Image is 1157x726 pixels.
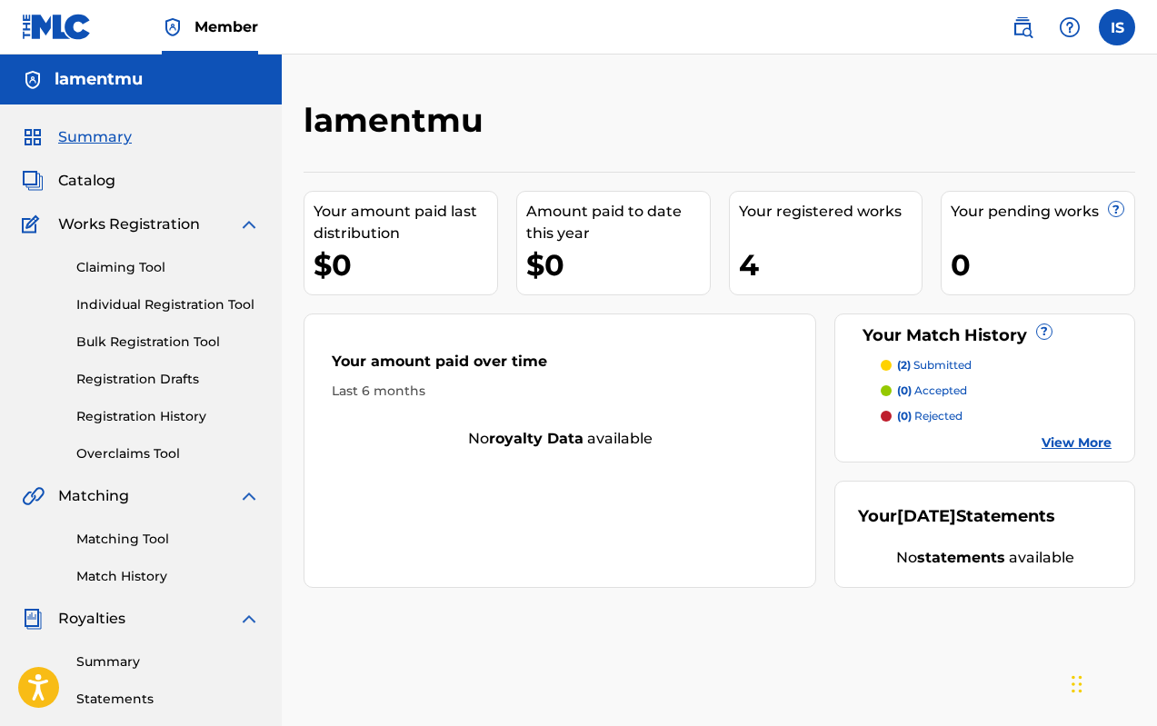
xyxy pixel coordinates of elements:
img: Top Rightsholder [162,16,184,38]
span: Catalog [58,170,115,192]
span: [DATE] [897,506,956,526]
p: rejected [897,408,963,424]
div: Виджет чата [1066,639,1157,726]
div: Help [1052,9,1088,45]
a: Individual Registration Tool [76,295,260,314]
a: CatalogCatalog [22,170,115,192]
div: No available [304,428,815,450]
span: ? [1109,202,1123,216]
a: Statements [76,690,260,709]
span: ? [1037,324,1052,339]
span: Matching [58,485,129,507]
img: Catalog [22,170,44,192]
div: Your Match History [858,323,1112,348]
div: Your pending works [951,201,1134,223]
a: Bulk Registration Tool [76,333,260,352]
a: (0) rejected [881,408,1112,424]
div: No available [858,547,1112,569]
a: View More [1042,433,1112,453]
strong: royalty data [489,430,583,447]
span: (0) [897,409,912,423]
div: Перетащить [1072,657,1082,711]
img: Matching [22,485,45,507]
p: submitted [897,357,972,373]
div: Your registered works [739,201,923,223]
div: Your amount paid over time [332,351,788,382]
a: Registration History [76,407,260,426]
div: 0 [951,244,1134,285]
span: Works Registration [58,214,200,235]
div: 4 [739,244,923,285]
img: search [1012,16,1033,38]
img: expand [238,214,260,235]
h5: lamentmu [55,69,143,90]
div: $0 [314,244,497,285]
img: Royalties [22,608,44,630]
div: Your amount paid last distribution [314,201,497,244]
img: Accounts [22,69,44,91]
img: expand [238,485,260,507]
div: $0 [526,244,710,285]
div: Amount paid to date this year [526,201,710,244]
a: (0) accepted [881,383,1112,399]
div: Last 6 months [332,382,788,401]
span: (2) [897,358,911,372]
a: Overclaims Tool [76,444,260,463]
strong: statements [917,549,1005,566]
iframe: Chat Widget [1066,639,1157,726]
span: Summary [58,126,132,148]
img: help [1059,16,1081,38]
h2: lamentmu [304,100,493,141]
img: Works Registration [22,214,45,235]
a: Public Search [1004,9,1041,45]
span: (0) [897,383,912,397]
a: Claiming Tool [76,258,260,277]
a: Summary [76,652,260,671]
a: SummarySummary [22,126,132,148]
span: Royalties [58,608,125,630]
span: Member [194,16,258,37]
a: Registration Drafts [76,370,260,389]
img: expand [238,608,260,630]
a: Matching Tool [76,530,260,549]
div: Your Statements [858,504,1055,529]
div: User Menu [1099,9,1135,45]
a: Match History [76,567,260,586]
a: (2) submitted [881,357,1112,373]
p: accepted [897,383,967,399]
img: Summary [22,126,44,148]
img: MLC Logo [22,14,92,40]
